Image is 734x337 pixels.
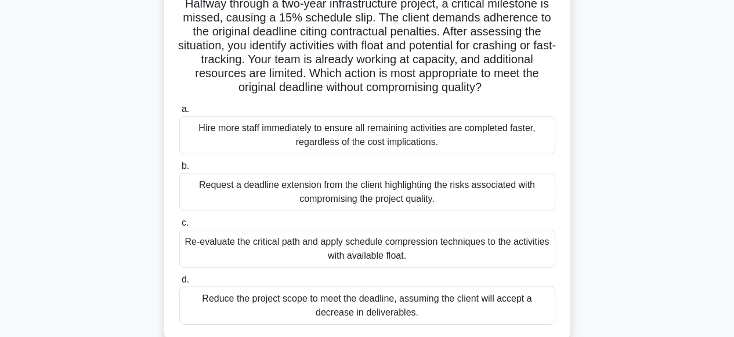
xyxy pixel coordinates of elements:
[182,104,189,114] span: a.
[179,173,555,211] div: Request a deadline extension from the client highlighting the risks associated with compromising ...
[182,218,189,227] span: c.
[179,230,555,268] div: Re-evaluate the critical path and apply schedule compression techniques to the activities with av...
[179,287,555,325] div: Reduce the project scope to meet the deadline, assuming the client will accept a decrease in deli...
[182,274,189,284] span: d.
[179,116,555,154] div: Hire more staff immediately to ensure all remaining activities are completed faster, regardless o...
[182,161,189,171] span: b.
